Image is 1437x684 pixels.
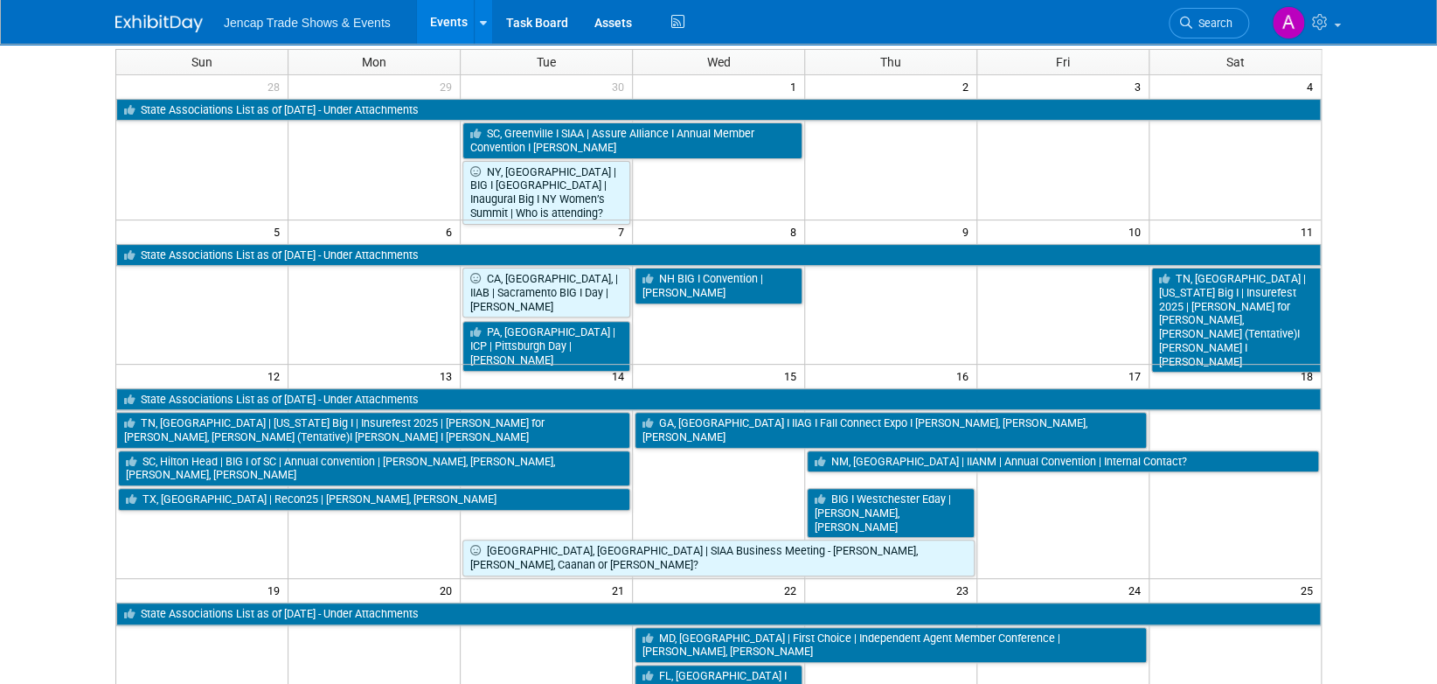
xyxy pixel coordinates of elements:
a: NH BIG I Convention | [PERSON_NAME] [635,268,802,304]
span: Thu [880,55,901,69]
a: [GEOGRAPHIC_DATA], [GEOGRAPHIC_DATA] | SIAA Business Meeting - [PERSON_NAME], [PERSON_NAME], Caan... [462,540,975,576]
span: 5 [272,220,288,242]
a: MD, [GEOGRAPHIC_DATA] | First Choice | Independent Agent Member Conference | [PERSON_NAME], [PERS... [635,627,1147,663]
a: Search [1169,8,1249,38]
span: 6 [444,220,460,242]
span: Sat [1225,55,1244,69]
a: SC, Hilton Head | BIG I of SC | Annual convention | [PERSON_NAME], [PERSON_NAME], [PERSON_NAME], ... [118,450,630,486]
a: TN, [GEOGRAPHIC_DATA] | [US_STATE] Big I | Insurefest 2025 | [PERSON_NAME] for [PERSON_NAME], [PE... [116,412,630,448]
span: 8 [788,220,804,242]
a: State Associations List as of [DATE] - Under Attachments [116,603,1321,625]
a: NY, [GEOGRAPHIC_DATA] | BIG I [GEOGRAPHIC_DATA] | Inaugural Big I NY Women’s Summit | Who is atte... [462,161,630,225]
span: 14 [610,365,632,387]
span: 1 [788,75,804,97]
span: 15 [782,365,804,387]
span: 21 [610,579,632,601]
span: 22 [782,579,804,601]
a: CA, [GEOGRAPHIC_DATA], | IIAB | Sacramento BIG I Day | [PERSON_NAME] [462,268,630,318]
a: State Associations List as of [DATE] - Under Attachments [116,388,1321,411]
span: 12 [266,365,288,387]
span: 7 [616,220,632,242]
span: 25 [1299,579,1321,601]
a: PA, [GEOGRAPHIC_DATA] | ICP | Pittsburgh Day | [PERSON_NAME] [462,321,630,371]
span: Jencap Trade Shows & Events [224,16,391,30]
span: 17 [1127,365,1149,387]
span: 9 [961,220,976,242]
span: 11 [1299,220,1321,242]
span: 23 [955,579,976,601]
img: Allison Sharpe [1272,6,1305,39]
span: Search [1192,17,1232,30]
span: 18 [1299,365,1321,387]
img: ExhibitDay [115,15,203,32]
a: SC, Greenville I SIAA | Assure Alliance I Annual Member Convention I [PERSON_NAME] [462,122,802,158]
span: 3 [1133,75,1149,97]
span: 24 [1127,579,1149,601]
span: 29 [438,75,460,97]
span: Sun [191,55,212,69]
a: TN, [GEOGRAPHIC_DATA] | [US_STATE] Big I | Insurefest 2025 | [PERSON_NAME] for [PERSON_NAME], [PE... [1151,268,1321,373]
span: 4 [1305,75,1321,97]
a: GA, [GEOGRAPHIC_DATA] I IIAG I Fall Connect Expo I [PERSON_NAME], [PERSON_NAME], [PERSON_NAME] [635,412,1147,448]
span: 20 [438,579,460,601]
span: Mon [362,55,386,69]
span: 2 [961,75,976,97]
span: 19 [266,579,288,601]
a: NM, [GEOGRAPHIC_DATA] | IIANM | Annual Convention | Internal Contact? [807,450,1319,473]
span: Fri [1056,55,1070,69]
span: 28 [266,75,288,97]
span: 13 [438,365,460,387]
span: Tue [537,55,556,69]
a: State Associations List as of [DATE] - Under Attachments [116,99,1321,122]
span: 16 [955,365,976,387]
span: Wed [706,55,730,69]
span: 10 [1127,220,1149,242]
a: BIG I Westchester Eday | [PERSON_NAME], [PERSON_NAME] [807,488,975,538]
span: 30 [610,75,632,97]
a: TX, [GEOGRAPHIC_DATA] | Recon25 | [PERSON_NAME], [PERSON_NAME] [118,488,630,511]
a: State Associations List as of [DATE] - Under Attachments [116,244,1321,267]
